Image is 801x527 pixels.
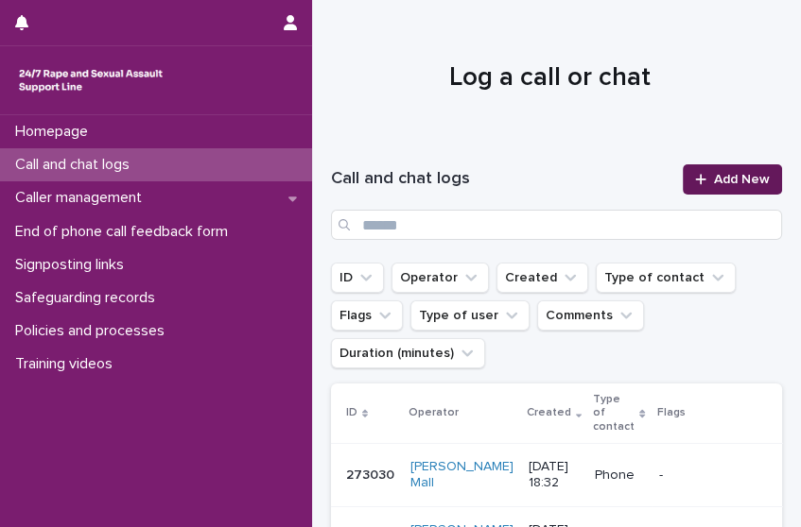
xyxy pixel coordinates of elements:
p: Training videos [8,355,128,373]
p: Caller management [8,189,157,207]
p: Type of contact [593,389,635,437]
p: ID [346,402,357,423]
p: Flags [657,402,686,423]
p: Homepage [8,123,103,141]
p: Signposting links [8,256,139,274]
input: Search [331,210,782,240]
p: 273030 [346,464,398,484]
button: Operator [392,263,489,293]
p: Call and chat logs [8,156,145,174]
a: [PERSON_NAME] Mall [410,459,514,491]
button: Type of user [410,300,530,331]
button: Comments [537,300,644,331]
p: Policies and processes [8,322,180,340]
p: Safeguarding records [8,289,170,307]
p: Created [527,402,571,423]
p: [DATE] 18:32 [529,459,580,491]
p: Phone [595,467,643,484]
h1: Log a call or chat [331,60,769,95]
button: Type of contact [596,263,736,293]
h1: Call and chat logs [331,168,671,191]
button: Created [496,263,588,293]
p: Operator [409,402,459,423]
p: End of phone call feedback form [8,223,243,241]
img: rhQMoQhaT3yELyF149Cw [15,61,166,99]
button: ID [331,263,384,293]
a: Add New [683,164,782,195]
span: Add New [714,173,770,186]
button: Duration (minutes) [331,338,485,368]
p: - [659,467,777,484]
button: Flags [331,300,403,331]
